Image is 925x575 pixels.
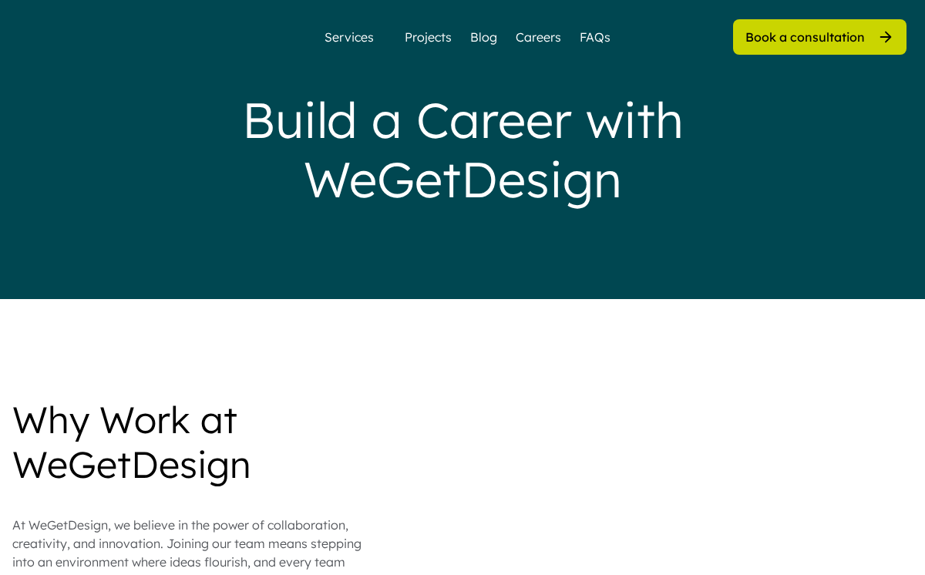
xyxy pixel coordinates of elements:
div: Book a consultation [745,29,865,45]
img: yH5BAEAAAAALAAAAAABAAEAAAIBRAA7 [18,23,191,51]
a: FAQs [580,28,610,46]
a: Blog [470,28,497,46]
div: Services [318,31,380,43]
div: Build a Career with WeGetDesign [154,90,771,209]
a: Careers [516,28,561,46]
a: Projects [405,28,452,46]
div: Why Work at WeGetDesign [12,398,367,486]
